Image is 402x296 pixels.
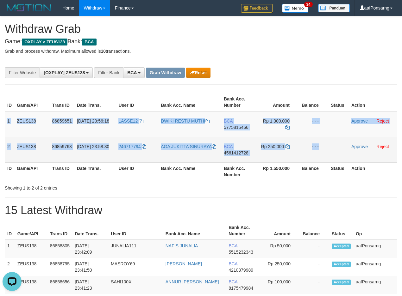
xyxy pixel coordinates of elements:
[47,276,72,294] td: 86858656
[260,258,300,276] td: Rp 250,000
[224,125,248,130] span: Copy 5775815466 to clipboard
[161,118,210,124] a: DWIKI RESTU MUTHI
[260,240,300,258] td: Rp 50,000
[318,4,350,12] img: panduan.png
[5,240,15,258] td: 1
[229,243,237,248] span: BCA
[5,182,163,191] div: Showing 1 to 2 of 2 entries
[3,3,22,21] button: Open LiveChat chat widget
[14,111,50,137] td: ZEUS138
[221,162,257,180] th: Bank Acc. Number
[229,279,237,284] span: BCA
[116,93,158,111] th: User ID
[5,3,53,13] img: MOTION_logo.png
[260,276,300,294] td: Rp 100,000
[15,222,47,240] th: Game/API
[351,144,368,149] a: Approve
[353,258,397,276] td: aafPonsarng
[108,240,163,258] td: JUNALIA111
[229,250,253,255] span: Copy 5515232343 to clipboard
[5,204,397,217] h1: 15 Latest Withdraw
[108,222,163,240] th: User ID
[186,68,210,78] button: Reset
[300,258,329,276] td: -
[353,222,397,240] th: Op
[349,93,397,111] th: Action
[14,162,50,180] th: Game/API
[328,162,349,180] th: Status
[72,258,108,276] td: [DATE] 23:41:50
[5,162,14,180] th: ID
[127,70,137,75] span: BCA
[299,93,328,111] th: Balance
[241,4,273,13] img: Feedback.jpg
[257,162,299,180] th: Rp 1.550.000
[229,268,253,273] span: Copy 4210379989 to clipboard
[118,144,146,149] a: 246717794
[15,240,47,258] td: ZEUS138
[72,276,108,294] td: [DATE] 23:41:23
[5,48,397,54] p: Grab and process withdraw. Maximum allowed is transactions.
[116,162,158,180] th: User ID
[224,118,233,124] span: BCA
[123,67,145,78] button: BCA
[285,144,290,149] a: Copy 250000 to clipboard
[5,111,14,137] td: 1
[77,118,109,124] span: [DATE] 23:56:18
[47,258,72,276] td: 86858795
[94,67,123,78] div: Filter Bank
[229,286,253,291] span: Copy 8175479984 to clipboard
[328,93,349,111] th: Status
[229,261,237,266] span: BCA
[14,137,50,162] td: ZEUS138
[118,118,138,124] span: LASSE12
[40,67,93,78] button: [OXPLAY] ZEUS138
[299,111,328,137] td: - - -
[332,262,351,267] span: Accepted
[299,137,328,162] td: - - -
[108,276,163,294] td: SAHI100X
[47,240,72,258] td: 86858805
[224,150,248,155] span: Copy 4561412728 to clipboard
[50,162,74,180] th: Trans ID
[300,222,329,240] th: Balance
[376,144,389,149] a: Reject
[74,93,116,111] th: Date Trans.
[260,222,300,240] th: Amount
[108,258,163,276] td: MASROY69
[158,162,221,180] th: Bank Acc. Name
[77,144,109,149] span: [DATE] 23:58:30
[72,240,108,258] td: [DATE] 23:42:09
[224,144,233,149] span: BCA
[5,258,15,276] td: 2
[146,68,185,78] button: Grab Withdraw
[118,144,141,149] span: 246717794
[282,4,309,13] img: Button%20Memo.svg
[5,39,397,45] h4: Game: Bank:
[5,23,397,35] h1: Withdraw Grab
[72,222,108,240] th: Date Trans.
[304,2,313,7] span: 34
[263,118,290,124] span: Rp 1.300.000
[5,93,14,111] th: ID
[376,118,389,124] a: Reject
[47,222,72,240] th: Trans ID
[101,49,106,54] strong: 10
[349,162,397,180] th: Action
[329,222,353,240] th: Status
[82,39,96,45] span: BCA
[5,222,15,240] th: ID
[166,261,202,266] a: [PERSON_NAME]
[300,240,329,258] td: -
[52,118,72,124] span: 86859651
[166,243,198,248] a: NAFIS JUNALIA
[5,67,40,78] div: Filter Website
[351,118,368,124] a: Approve
[22,39,67,45] span: OXPLAY > ZEUS138
[14,93,50,111] th: Game/API
[299,162,328,180] th: Balance
[261,144,284,149] span: Rp 250.000
[353,276,397,294] td: aafPonsarng
[118,118,143,124] a: LASSE12
[161,144,216,149] a: AGA JUKITTA SINURAYA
